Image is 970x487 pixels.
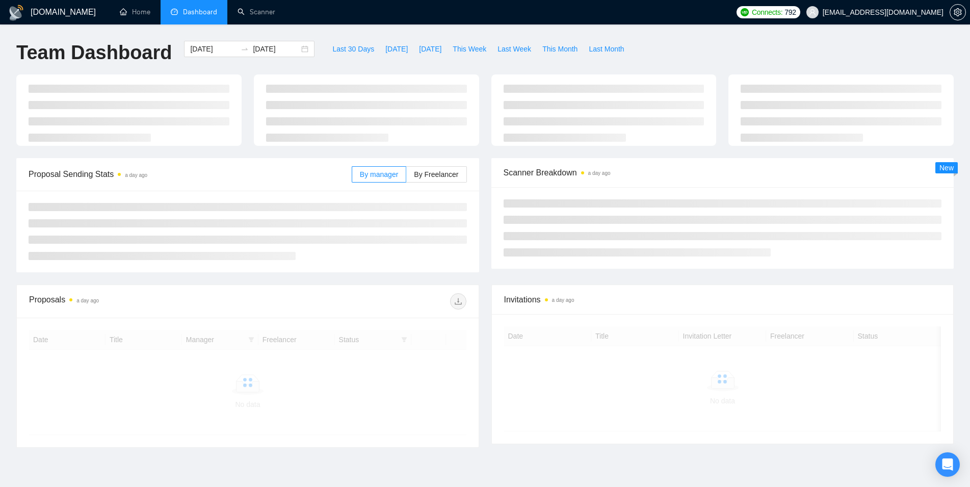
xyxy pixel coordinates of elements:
[784,7,796,18] span: 792
[497,43,531,55] span: Last Week
[241,45,249,53] span: to
[385,43,408,55] span: [DATE]
[29,168,352,181] span: Proposal Sending Stats
[741,8,749,16] img: upwork-logo.png
[241,45,249,53] span: swap-right
[809,9,816,16] span: user
[939,164,954,172] span: New
[453,43,486,55] span: This Week
[552,297,574,303] time: a day ago
[504,293,941,306] span: Invitations
[414,170,458,178] span: By Freelancer
[253,43,299,55] input: End date
[120,8,150,16] a: homeHome
[950,8,965,16] span: setting
[419,43,441,55] span: [DATE]
[950,4,966,20] button: setting
[190,43,237,55] input: Start date
[583,41,630,57] button: Last Month
[504,166,942,179] span: Scanner Breakdown
[588,170,611,176] time: a day ago
[332,43,374,55] span: Last 30 Days
[413,41,447,57] button: [DATE]
[752,7,782,18] span: Connects:
[29,293,248,310] div: Proposals
[935,452,960,477] div: Open Intercom Messenger
[542,43,578,55] span: This Month
[183,8,217,16] span: Dashboard
[238,8,275,16] a: searchScanner
[950,8,966,16] a: setting
[492,41,537,57] button: Last Week
[125,172,147,178] time: a day ago
[360,170,398,178] span: By manager
[171,8,178,15] span: dashboard
[589,43,624,55] span: Last Month
[447,41,492,57] button: This Week
[76,298,99,303] time: a day ago
[8,5,24,21] img: logo
[380,41,413,57] button: [DATE]
[537,41,583,57] button: This Month
[16,41,172,65] h1: Team Dashboard
[327,41,380,57] button: Last 30 Days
